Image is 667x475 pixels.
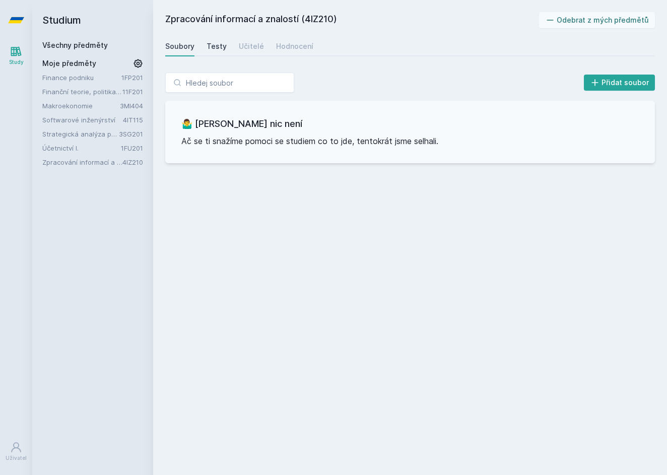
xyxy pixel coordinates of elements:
a: Hodnocení [276,36,313,56]
a: Softwarové inženýrství [42,115,123,125]
a: Testy [207,36,227,56]
a: 3SG201 [119,130,143,138]
a: 1FU201 [121,144,143,152]
div: Soubory [165,41,194,51]
p: Ač se ti snažíme pomoci se studiem co to jde, tentokrát jsme selhali. [181,135,639,147]
a: Finance podniku [42,73,121,83]
a: Všechny předměty [42,41,108,49]
a: Soubory [165,36,194,56]
a: Strategická analýza pro informatiky a statistiky [42,129,119,139]
a: Study [2,40,30,71]
span: Moje předměty [42,58,96,69]
div: Uživatel [6,454,27,462]
a: Učitelé [239,36,264,56]
a: 11F201 [122,88,143,96]
a: 1FP201 [121,74,143,82]
a: 4IT115 [123,116,143,124]
input: Hledej soubor [165,73,294,93]
div: Učitelé [239,41,264,51]
a: Uživatel [2,436,30,467]
a: 3MI404 [120,102,143,110]
h3: 🤷‍♂️ [PERSON_NAME] nic není [181,117,639,131]
a: Účetnictví I. [42,143,121,153]
button: Odebrat z mých předmětů [539,12,655,28]
a: Zpracování informací a znalostí [42,157,122,167]
div: Study [9,58,24,66]
h2: Zpracování informací a znalostí (4IZ210) [165,12,539,28]
div: Hodnocení [276,41,313,51]
button: Přidat soubor [584,75,655,91]
a: Finanční teorie, politika a instituce [42,87,122,97]
a: Makroekonomie [42,101,120,111]
div: Testy [207,41,227,51]
a: 4IZ210 [122,158,143,166]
